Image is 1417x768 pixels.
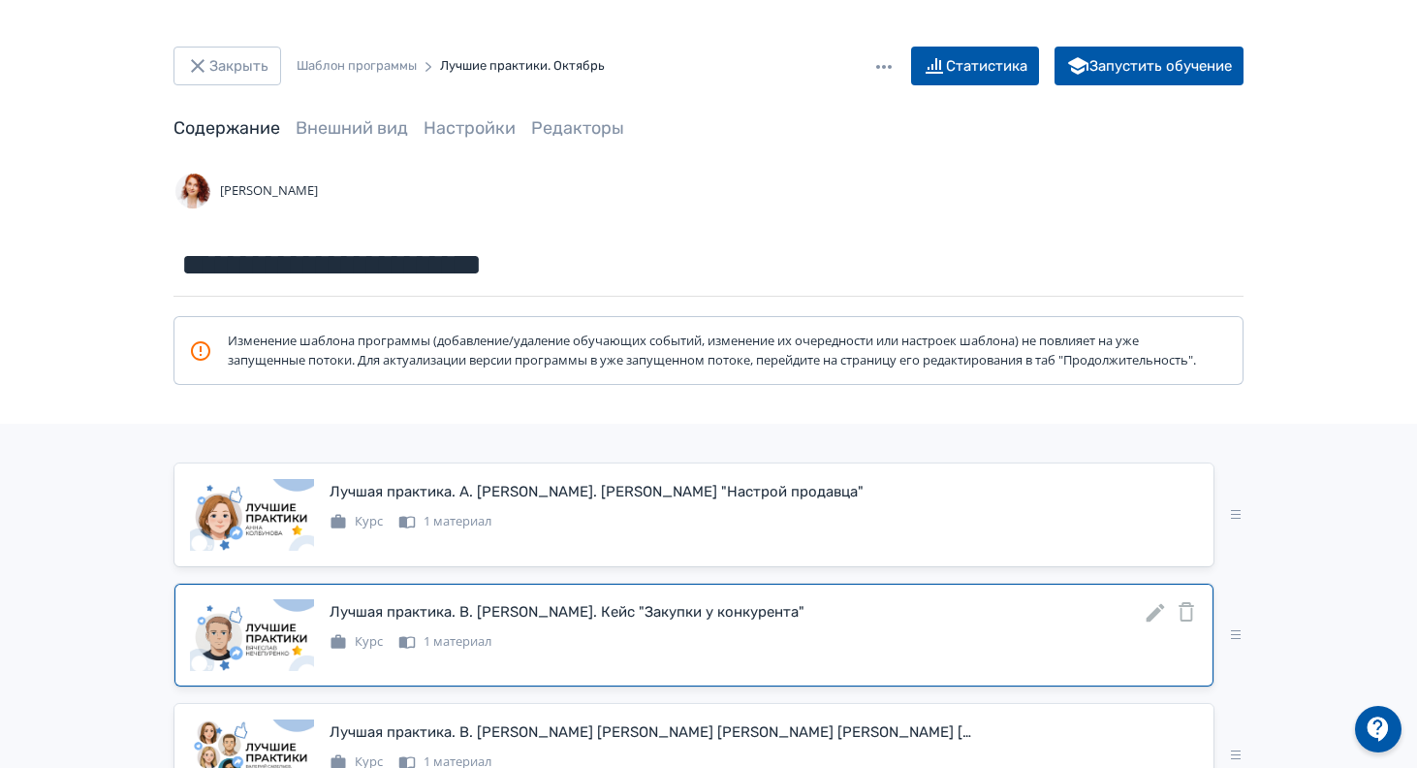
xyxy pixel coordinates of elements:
[330,601,804,624] div: Лучшая практика. В. Нечепуренко. Кейс "Закупки у конкурента"
[173,172,212,210] img: Avatar
[531,117,624,139] a: Редакторы
[330,512,383,531] div: Курс
[189,332,1197,369] div: Изменение шаблона программы (добавление/удаление обучающих событий, изменение их очередности или ...
[173,47,281,85] button: Закрыть
[440,56,605,76] div: Лучшие практики. Октябрь
[330,721,972,744] div: Лучшая практика. В. Савельев, А. Савинова, Е. Соколова, М. Гнусарева, М. Панюшина. Кейс "Лучшие п...
[330,481,864,503] div: Лучшая практика. А. Колбунова. Кейс "Настрой продавца"
[398,632,491,652] div: 1 материал
[398,512,491,531] div: 1 материал
[1055,47,1244,85] button: Запустить обучение
[330,632,383,652] div: Курс
[424,117,516,139] a: Настройки
[296,117,408,139] a: Внешний вид
[173,117,280,139] a: Содержание
[220,181,318,201] span: [PERSON_NAME]
[911,47,1039,85] button: Статистика
[297,56,417,76] div: Шаблон программы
